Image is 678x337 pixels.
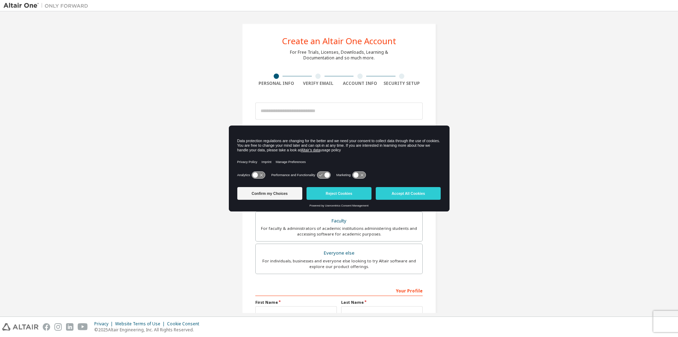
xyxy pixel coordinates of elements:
div: For individuals, businesses and everyone else looking to try Altair software and explore our prod... [260,258,418,269]
div: Verify Email [297,81,339,86]
img: youtube.svg [78,323,88,331]
div: Your Profile [255,285,423,296]
img: instagram.svg [54,323,62,331]
div: For Free Trials, Licenses, Downloads, Learning & Documentation and so much more. [290,50,388,61]
div: For faculty & administrators of academic institutions administering students and accessing softwa... [260,226,418,237]
div: Website Terms of Use [115,321,167,327]
div: Cookie Consent [167,321,203,327]
div: Security Setup [381,81,423,86]
p: © 2025 Altair Engineering, Inc. All Rights Reserved. [94,327,203,333]
img: linkedin.svg [66,323,73,331]
img: Altair One [4,2,92,9]
label: Last Name [341,300,423,305]
img: facebook.svg [43,323,50,331]
div: Faculty [260,216,418,226]
div: Privacy [94,321,115,327]
div: Create an Altair One Account [282,37,396,45]
div: Everyone else [260,248,418,258]
div: Personal Info [255,81,297,86]
img: altair_logo.svg [2,323,38,331]
label: First Name [255,300,337,305]
div: Account Info [339,81,381,86]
